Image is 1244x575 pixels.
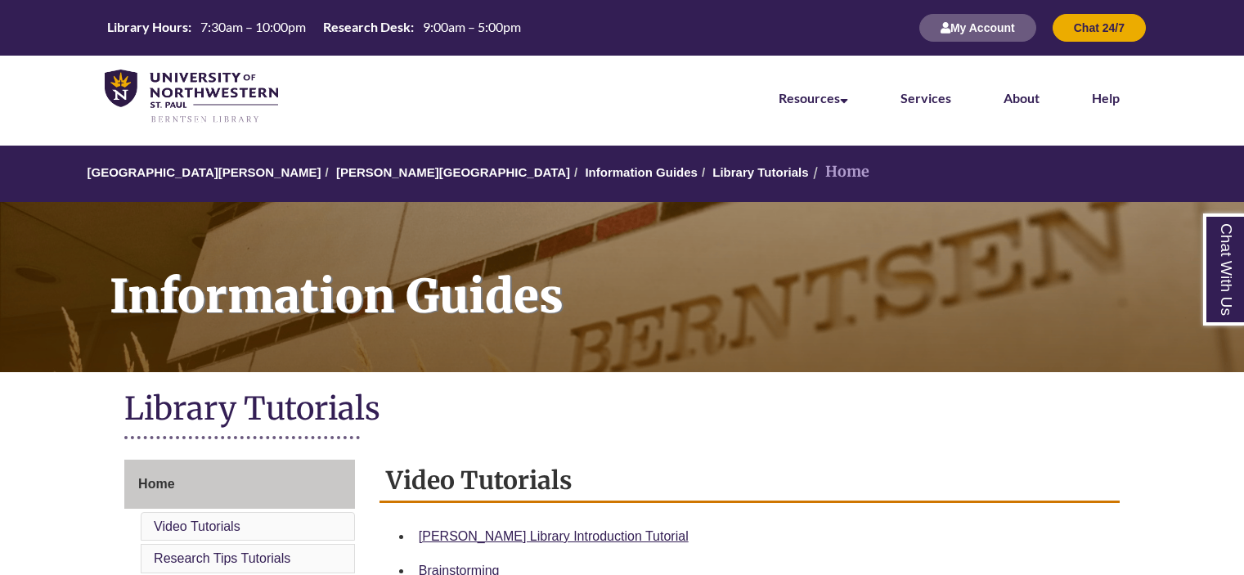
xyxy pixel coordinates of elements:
img: UNWSP Library Logo [105,70,278,124]
h1: Library Tutorials [124,389,1120,432]
span: Home [138,477,174,491]
a: Information Guides [585,165,698,179]
a: Library Tutorials [712,165,808,179]
a: Hours Today [101,18,528,38]
table: Hours Today [101,18,528,36]
h1: Information Guides [92,202,1244,351]
a: Chat 24/7 [1053,20,1146,34]
th: Library Hours: [101,18,194,36]
span: 7:30am – 10:00pm [200,19,306,34]
a: [PERSON_NAME] Library Introduction Tutorial [419,529,689,543]
h2: Video Tutorials [379,460,1120,503]
th: Research Desk: [317,18,416,36]
a: Help [1092,90,1120,106]
button: Chat 24/7 [1053,14,1146,42]
a: Resources [779,90,848,106]
a: Research Tips Tutorials [154,551,290,565]
a: Home [124,460,355,509]
span: 9:00am – 5:00pm [423,19,521,34]
a: [PERSON_NAME][GEOGRAPHIC_DATA] [336,165,570,179]
li: Home [809,160,869,184]
a: My Account [919,20,1036,34]
a: Video Tutorials [154,519,240,533]
a: About [1004,90,1040,106]
a: Services [900,90,951,106]
a: [GEOGRAPHIC_DATA][PERSON_NAME] [87,165,321,179]
button: My Account [919,14,1036,42]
